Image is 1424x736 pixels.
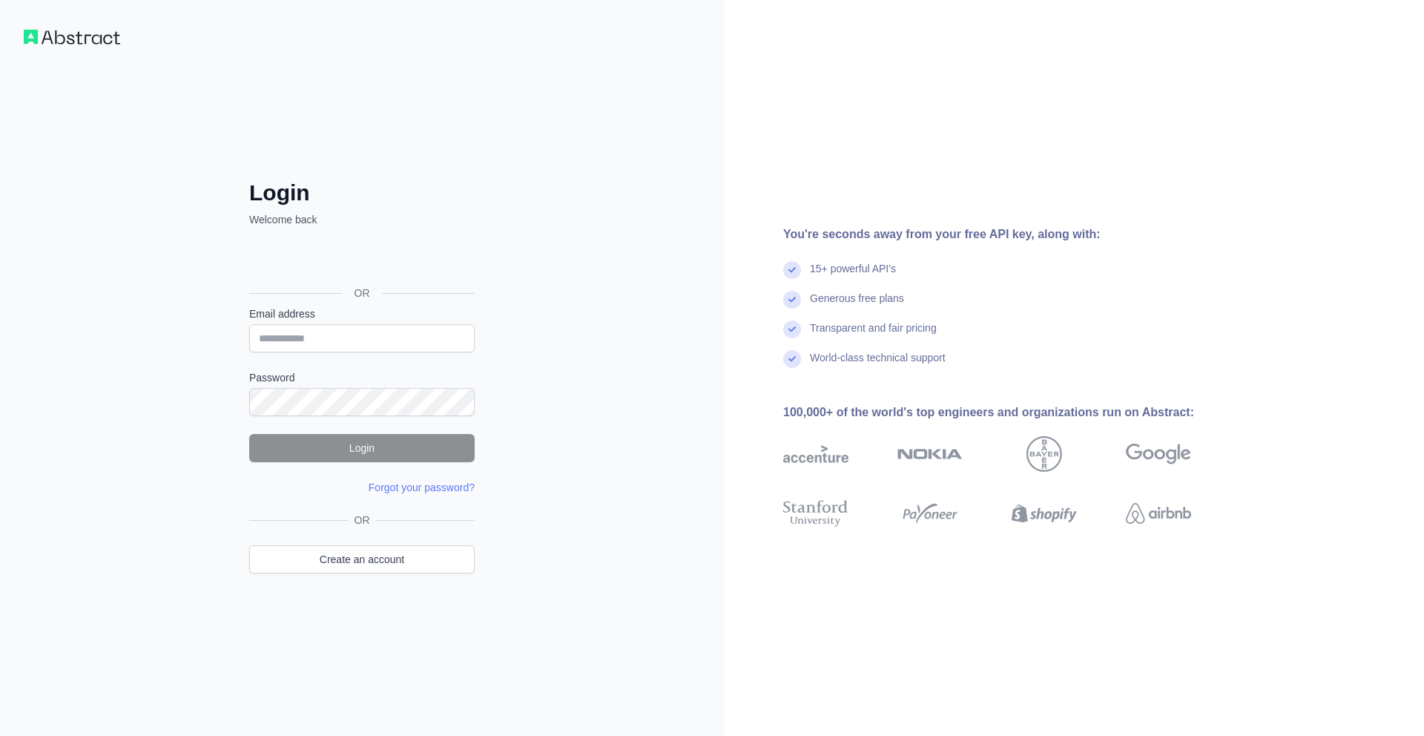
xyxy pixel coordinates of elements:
[783,350,801,368] img: check mark
[810,350,946,380] div: World-class technical support
[369,482,475,493] a: Forgot your password?
[810,261,896,291] div: 15+ powerful API's
[249,434,475,462] button: Login
[1126,436,1191,472] img: google
[783,321,801,338] img: check mark
[897,497,963,530] img: payoneer
[810,321,937,350] div: Transparent and fair pricing
[810,291,904,321] div: Generous free plans
[242,243,479,276] iframe: Sign in with Google Button
[783,291,801,309] img: check mark
[1126,497,1191,530] img: airbnb
[783,261,801,279] img: check mark
[783,436,848,472] img: accenture
[897,436,963,472] img: nokia
[249,370,475,385] label: Password
[343,286,382,300] span: OR
[783,404,1239,421] div: 100,000+ of the world's top engineers and organizations run on Abstract:
[349,513,376,528] span: OR
[249,180,475,206] h2: Login
[24,30,120,45] img: Workflow
[249,545,475,574] a: Create an account
[1012,497,1077,530] img: shopify
[783,226,1239,243] div: You're seconds away from your free API key, along with:
[783,497,848,530] img: stanford university
[249,306,475,321] label: Email address
[249,212,475,227] p: Welcome back
[1026,436,1062,472] img: bayer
